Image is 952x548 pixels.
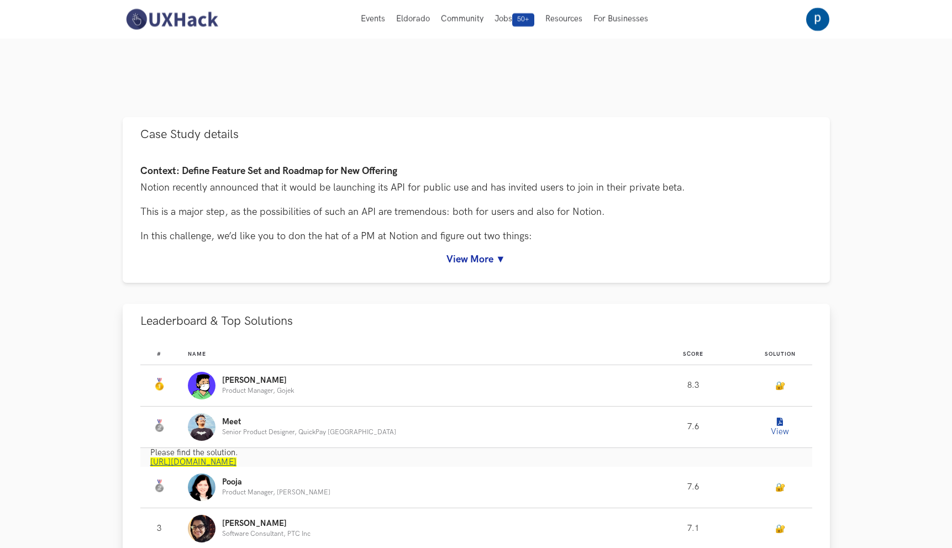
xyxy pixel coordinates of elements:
[222,418,396,426] p: Meet
[806,8,829,31] img: Your profile pic
[123,152,830,283] div: Case Study details
[152,419,166,433] img: Silver Medal
[123,117,830,152] button: Case Study details
[140,127,239,142] span: Case Study details
[775,381,785,391] a: 🔐
[152,378,166,391] img: Gold Medal
[775,483,785,492] a: 🔐
[683,351,703,357] span: Score
[222,519,311,528] p: [PERSON_NAME]
[150,457,236,467] a: [URL][DOMAIN_NAME]
[140,314,293,329] span: Leaderboard & Top Solutions
[123,8,221,31] img: UXHack-logo.png
[638,407,748,448] td: 7.6
[222,429,396,436] p: Senior Product Designer, QuickPay [GEOGRAPHIC_DATA]
[140,181,812,194] p: Notion recently announced that it would be launching its API for public use and has invited users...
[188,372,215,399] img: Profile photo
[152,479,166,493] img: Silver Medal
[150,448,812,457] p: Please find the solution.
[123,304,830,339] button: Leaderboard & Top Solutions
[638,365,748,407] td: 8.3
[140,254,812,265] a: View More ▼
[775,524,785,534] a: 🔐
[512,13,534,27] span: 50+
[188,413,215,441] img: Profile photo
[222,387,294,394] p: Product Manager, Gojek
[188,515,215,542] img: Profile photo
[222,478,330,487] p: Pooja
[222,489,330,496] p: Product Manager, [PERSON_NAME]
[638,467,748,508] td: 7.6
[765,351,796,357] span: Solution
[188,351,206,357] span: Name
[769,416,791,438] button: View
[157,351,161,357] span: #
[222,376,294,385] p: [PERSON_NAME]
[140,166,812,177] h4: Context: Define Feature Set and Roadmap for New Offering
[188,473,215,501] img: Profile photo
[140,229,812,243] p: In this challenge, we’d like you to don the hat of a PM at Notion and figure out two things:
[222,530,311,538] p: Software Consultant, PTC Inc
[140,205,812,219] p: This is a major step, as the possibilities of such an API are tremendous: both for users and also...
